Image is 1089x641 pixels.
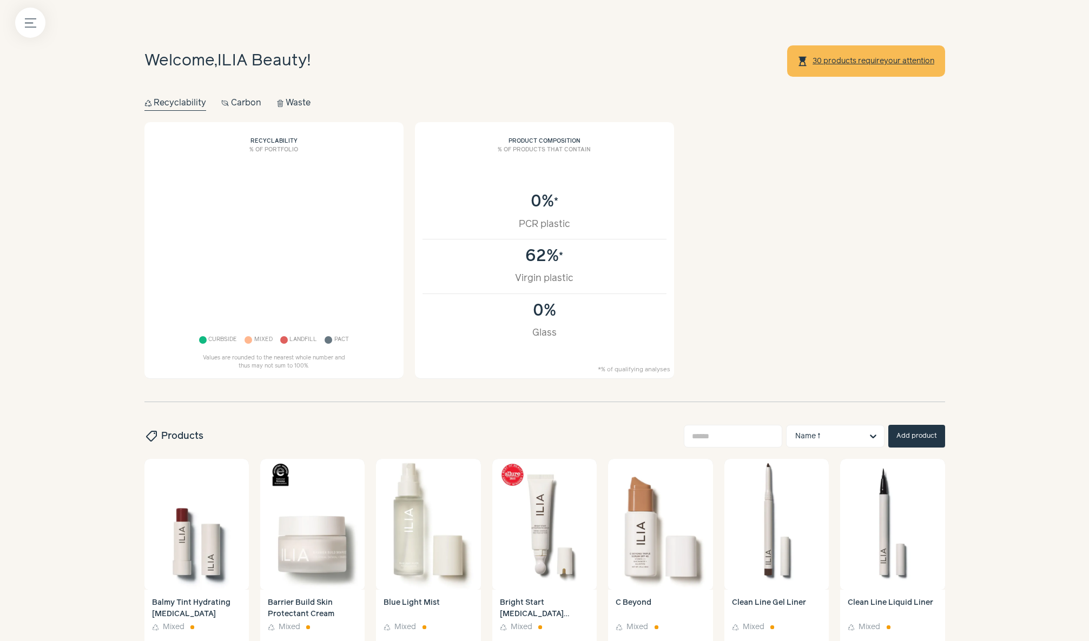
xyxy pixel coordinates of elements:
[732,597,821,620] h4: Clean Line Gel Liner
[289,334,317,346] span: Landfill
[434,271,655,285] div: Virgin plastic
[724,459,829,590] img: Clean Line Gel Liner
[840,459,945,590] img: Clean Line Liquid Liner
[260,459,365,590] img: Barrier Build Skin Protectant Cream
[626,622,648,633] span: Mixed
[434,302,655,320] div: 0%
[221,96,261,111] button: Carbon
[434,192,655,211] div: 0%
[888,425,945,448] button: Add product
[511,622,532,633] span: Mixed
[434,326,655,340] div: Glass
[423,130,666,146] h2: Product composition
[859,622,880,633] span: Mixed
[152,597,241,620] h4: Balmy Tint Hydrating Lip Balm
[268,597,357,620] h4: Barrier Build Skin Protectant Cream
[434,217,655,231] div: PCR plastic
[743,622,764,633] span: Mixed
[276,96,311,111] button: Waste
[434,247,655,266] div: 62%
[394,622,416,633] span: Mixed
[152,146,396,162] h3: % of portfolio
[376,459,480,590] img: Blue Light Mist
[198,354,349,371] p: Values are rounded to the nearest whole number and thus may not sum to 100%.
[254,334,273,346] span: Mixed
[500,597,589,620] h4: Bright Start Retinol Alternative Eye Cream
[217,53,307,69] span: ILIA Beauty
[608,459,712,590] img: C Beyond
[279,622,300,633] span: Mixed
[423,146,666,162] h3: % of products that contain
[848,597,937,620] h4: Clean Line Liquid Liner
[144,49,311,74] h1: Welcome, !
[334,334,349,346] span: Pact
[616,597,705,620] h4: C Beyond
[144,429,203,443] h2: Products
[144,96,207,111] button: Recyclability
[384,597,473,620] h4: Blue Light Mist
[163,622,184,633] span: Mixed
[144,459,249,590] img: Balmy Tint Hydrating Lip Balm
[143,430,157,443] span: sell
[797,56,808,67] span: hourglass_top
[598,365,670,375] small: *% of qualifying analyses
[812,57,935,65] a: 30 products requireyour attention
[152,130,396,146] h2: Recyclability
[208,334,237,346] span: Curbside
[492,459,597,590] img: Bright Start Retinol Alternative Eye Cream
